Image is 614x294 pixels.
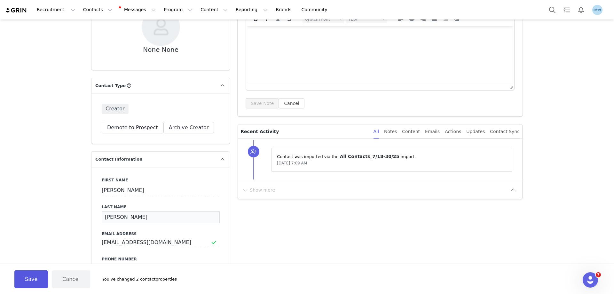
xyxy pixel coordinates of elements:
[5,7,28,13] img: grin logo
[246,26,514,82] iframe: Rich Text Area
[94,276,177,282] div: You've changed 2 contact
[445,124,461,139] div: Actions
[163,122,214,133] button: Archive Creator
[102,231,220,237] label: Email Address
[102,104,129,114] span: Creator
[240,124,368,139] p: Recent Activity
[14,270,48,288] button: Save
[574,3,588,17] button: Notifications
[560,3,574,17] a: Tasks
[52,270,90,288] button: Cancel
[160,3,196,17] button: Program
[425,124,440,139] div: Emails
[545,3,559,17] button: Search
[142,8,180,46] img: a9718c68-06f9-4586-bc7b-d21ac1fcc6e0--s.jpg
[490,124,520,139] div: Contact Sync
[596,272,601,277] span: 7
[592,5,602,15] img: 6480d7a5-50c8-4045-ac5d-22a5aead743a.png
[507,82,514,90] div: Press the Up and Down arrow keys to resize the editor.
[102,177,220,183] label: First Name
[588,5,609,15] button: Profile
[340,154,399,159] span: All Contacts_7/18-30/25
[102,237,220,248] input: Email Address
[197,3,232,17] button: Content
[402,124,420,139] div: Content
[143,46,178,53] div: None None
[79,3,116,17] button: Contacts
[95,83,126,89] span: Contact Type
[33,3,79,17] button: Recruitment
[232,3,272,17] button: Reporting
[272,3,297,17] a: Brands
[242,185,275,195] button: Show more
[277,153,507,160] p: Contact was imported via the ⁨ ⁩ import.
[374,124,379,139] div: All
[156,276,177,282] span: properties
[277,161,307,165] span: [DATE] 7:09 AM
[116,3,160,17] button: Messages
[95,156,142,163] span: Contact Information
[384,124,397,139] div: Notes
[583,272,598,288] iframe: Intercom live chat
[279,98,304,108] button: Cancel
[102,256,220,262] label: Phone Number
[102,122,163,133] button: Demote to Prospect
[466,124,485,139] div: Updates
[246,98,279,108] button: Save Note
[298,3,334,17] a: Community
[102,204,220,210] label: Last Name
